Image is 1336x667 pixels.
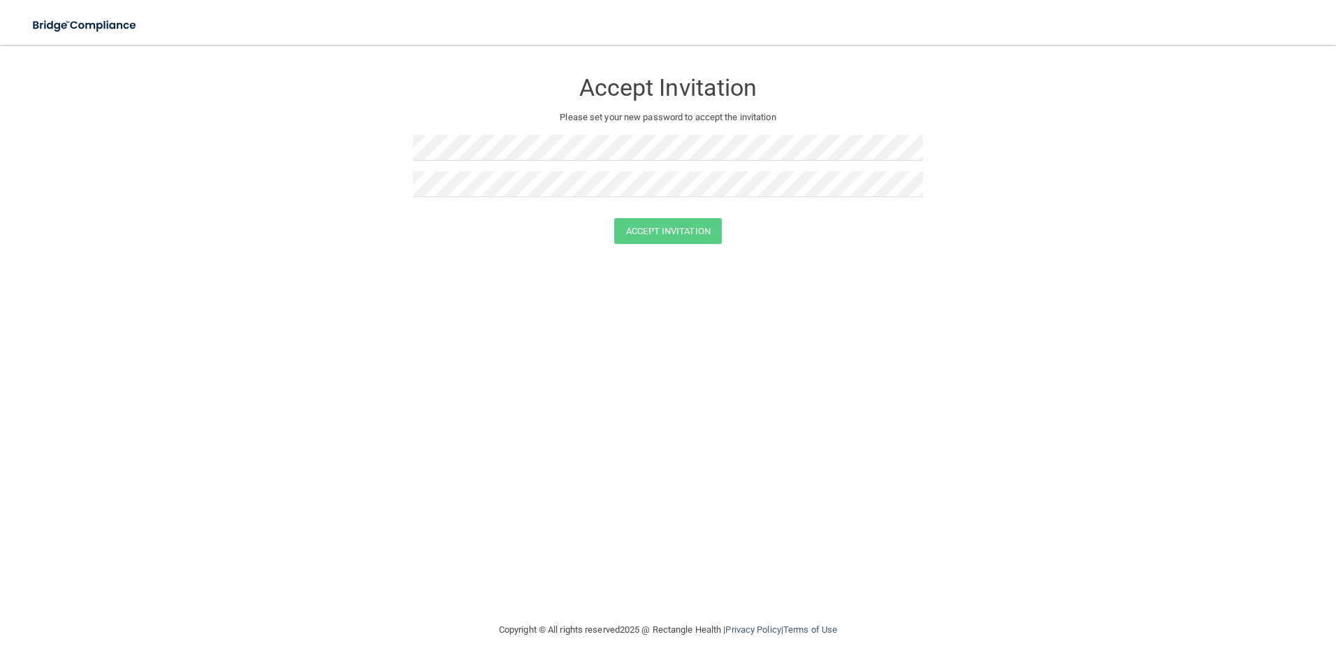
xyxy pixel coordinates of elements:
img: bridge_compliance_login_screen.278c3ca4.svg [21,11,150,40]
a: Terms of Use [783,624,837,635]
h3: Accept Invitation [413,75,923,101]
a: Privacy Policy [725,624,780,635]
p: Please set your new password to accept the invitation [423,109,913,126]
button: Accept Invitation [614,218,722,244]
div: Copyright © All rights reserved 2025 @ Rectangle Health | | [413,608,923,652]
